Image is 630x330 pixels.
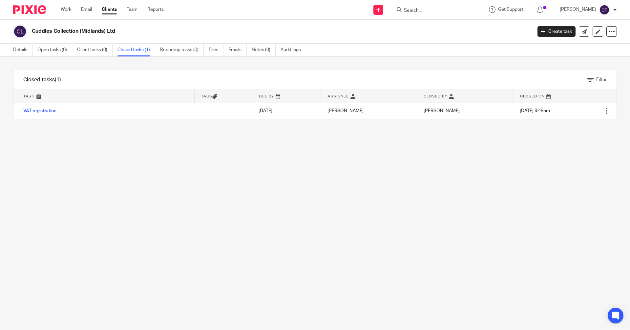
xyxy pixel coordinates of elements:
span: [PERSON_NAME] [424,109,460,113]
h2: Cuddles Collection (Midlands) Ltd [32,28,429,35]
img: svg%3E [13,25,27,38]
span: [DATE] 6:48pm [520,109,550,113]
a: Work [61,6,71,13]
a: Details [13,44,32,56]
a: Files [209,44,223,56]
a: Recurring tasks (0) [160,44,204,56]
img: Pixie [13,5,46,14]
input: Search [403,8,462,14]
a: Open tasks (0) [37,44,72,56]
div: --- [201,108,245,114]
a: Team [127,6,137,13]
a: VAT registration [23,109,56,113]
span: (1) [55,77,61,82]
td: [PERSON_NAME] [321,103,417,119]
h1: Closed tasks [23,76,61,83]
a: Audit logs [281,44,306,56]
a: Closed tasks (1) [117,44,155,56]
a: Notes (0) [252,44,276,56]
a: Create task [537,26,576,37]
th: Tags [194,90,252,103]
img: svg%3E [599,5,610,15]
a: Email [81,6,92,13]
a: Client tasks (0) [77,44,113,56]
span: Filter [596,77,607,82]
a: Emails [228,44,247,56]
a: Clients [102,6,117,13]
p: [PERSON_NAME] [560,6,596,13]
a: Reports [147,6,164,13]
span: Get Support [498,7,523,12]
td: [DATE] [252,103,321,119]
